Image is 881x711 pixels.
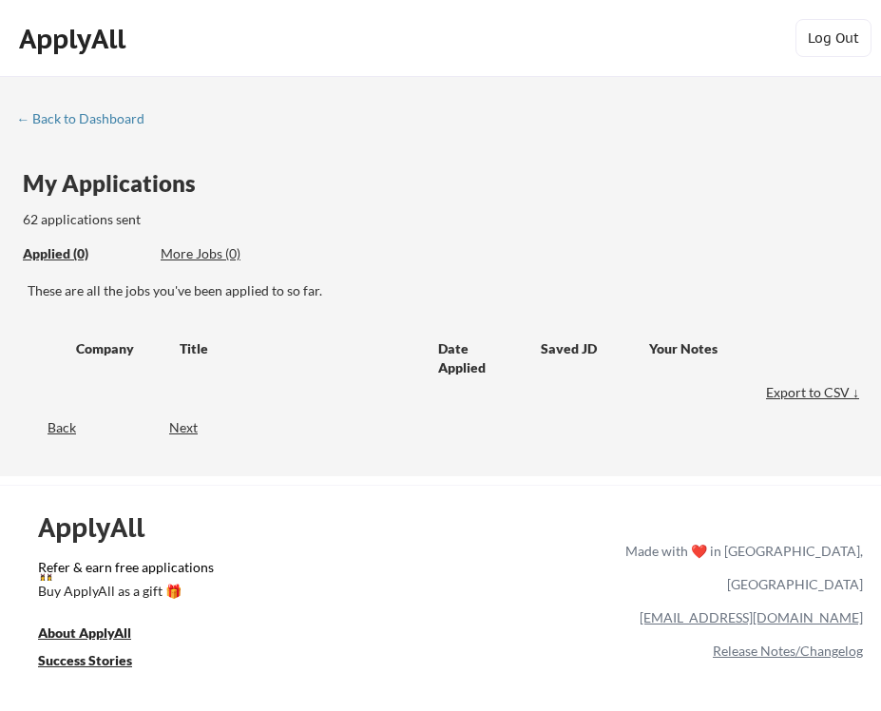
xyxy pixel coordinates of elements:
div: These are all the jobs you've been applied to so far. [28,281,864,300]
div: Title [180,339,420,358]
div: Company [76,339,163,358]
div: Back [18,418,76,437]
a: Release Notes/Changelog [713,643,863,659]
div: Saved JD [541,331,650,365]
div: Export to CSV ↓ [766,383,864,402]
div: ApplyAll [19,23,131,55]
div: Date Applied [438,339,514,376]
div: Buy ApplyAll as a gift 🎁 [38,585,228,598]
div: More Jobs (0) [161,244,300,263]
a: Buy ApplyAll as a gift 🎁 [38,581,228,605]
button: Log Out [795,19,871,57]
u: About ApplyAll [38,625,131,641]
a: About ApplyAll [38,623,158,646]
div: Applied (0) [23,244,146,263]
u: Success Stories [38,652,132,668]
a: Refer & earn free applications 👯‍♀️ [38,561,228,581]
div: These are job applications we think you'd be a good fit for, but couldn't apply you to automatica... [161,244,300,264]
div: ApplyAll [38,511,165,544]
div: Next [169,418,220,437]
a: ← Back to Dashboard [16,111,159,130]
a: Success Stories [38,650,158,674]
div: Your Notes [649,339,847,358]
a: [EMAIL_ADDRESS][DOMAIN_NAME] [640,609,863,625]
div: 62 applications sent [23,210,391,229]
div: These are all the jobs you've been applied to so far. [23,244,146,264]
div: ← Back to Dashboard [16,112,159,125]
div: Made with ❤️ in [GEOGRAPHIC_DATA], [GEOGRAPHIC_DATA] [618,534,863,601]
div: My Applications [23,172,211,195]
